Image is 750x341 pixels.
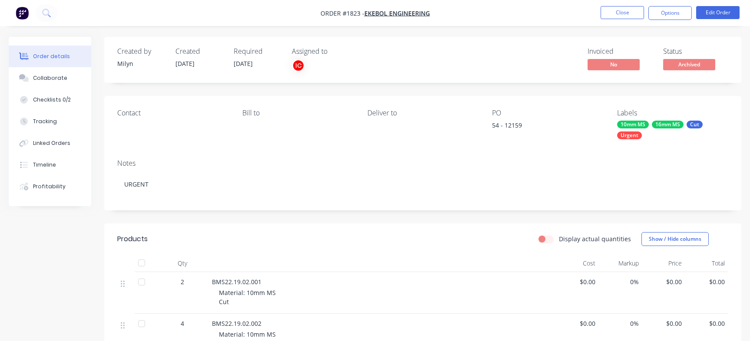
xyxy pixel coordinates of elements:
[234,47,281,56] div: Required
[33,96,71,104] div: Checklists 0/2
[181,319,184,328] span: 4
[212,278,261,286] span: BMS22.19.02.001
[212,319,261,328] span: BMS22.19.02.002
[9,132,91,154] button: Linked Orders
[648,6,692,20] button: Options
[663,59,715,70] span: Archived
[652,121,684,128] div: 16mm MS
[292,59,305,72] button: IC
[642,255,685,272] div: Price
[117,171,728,197] div: URGENT
[663,47,728,56] div: Status
[367,109,479,117] div: Deliver to
[602,319,638,328] span: 0%
[156,255,208,272] div: Qty
[117,109,228,117] div: Contact
[219,289,276,306] span: Material: 10mm MS Cut
[559,234,631,243] label: Display actual quantities
[33,161,56,169] div: Timeline
[320,9,364,17] span: Order #1823 -
[117,234,148,244] div: Products
[687,121,703,128] div: Cut
[588,59,640,70] span: No
[599,255,642,272] div: Markup
[646,319,682,328] span: $0.00
[175,47,223,56] div: Created
[492,109,603,117] div: PO
[9,67,91,89] button: Collaborate
[234,59,253,68] span: [DATE]
[33,139,70,147] div: Linked Orders
[33,74,67,82] div: Collaborate
[9,89,91,111] button: Checklists 0/2
[9,46,91,67] button: Order details
[117,159,728,167] div: Notes
[617,131,642,139] div: Urgent
[33,183,66,190] div: Profitability
[9,176,91,197] button: Profitability
[33,52,70,60] div: Order details
[696,6,740,19] button: Edit Order
[16,7,29,20] img: Factory
[602,277,638,286] span: 0%
[175,59,195,68] span: [DATE]
[617,109,728,117] div: Labels
[292,47,379,56] div: Assigned to
[117,59,165,68] div: Milyn
[117,47,165,56] div: Created by
[646,277,682,286] span: $0.00
[617,121,649,128] div: 10mm MS
[559,319,595,328] span: $0.00
[559,277,595,286] span: $0.00
[556,255,599,272] div: Cost
[364,9,430,17] a: Ekebol Engineering
[9,154,91,176] button: Timeline
[9,111,91,132] button: Tracking
[689,277,725,286] span: $0.00
[588,47,653,56] div: Invoiced
[689,319,725,328] span: $0.00
[33,118,57,125] div: Tracking
[685,255,728,272] div: Total
[601,6,644,19] button: Close
[641,232,709,246] button: Show / Hide columns
[492,121,601,133] div: 54 - 12159
[181,277,184,286] span: 2
[242,109,354,117] div: Bill to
